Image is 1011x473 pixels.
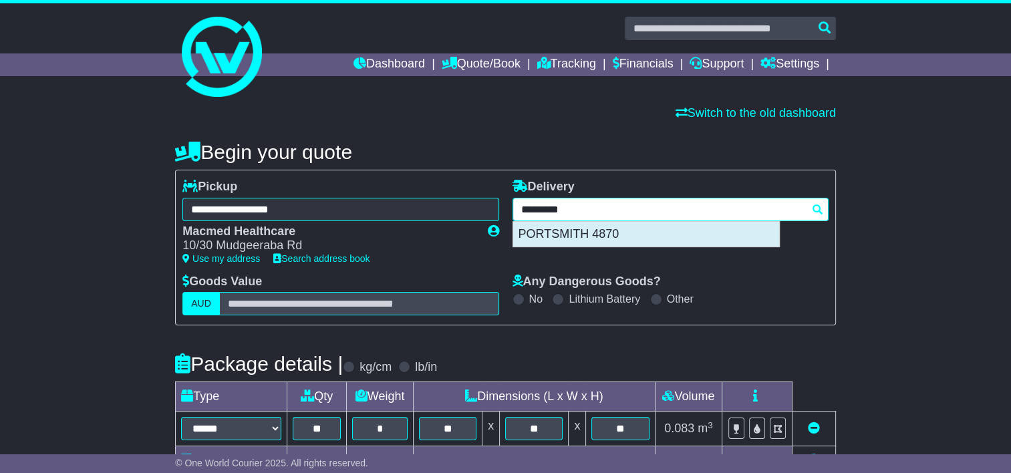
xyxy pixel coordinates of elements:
div: 10/30 Mudgeeraba Rd [182,239,474,253]
a: Search address book [273,253,370,264]
td: x [569,412,586,446]
a: Financials [613,53,674,76]
a: Quote/Book [442,53,521,76]
label: Delivery [513,180,575,194]
td: Qty [287,382,347,412]
label: Pickup [182,180,237,194]
h4: Package details | [175,353,343,375]
span: 0.083 [664,422,694,435]
label: lb/in [415,360,437,375]
sup: 3 [708,420,713,430]
a: Switch to the old dashboard [676,106,836,120]
td: Type [176,382,287,412]
sup: 3 [708,452,713,462]
label: Other [667,293,694,305]
td: x [482,412,500,446]
label: Any Dangerous Goods? [513,275,661,289]
a: Dashboard [353,53,425,76]
label: kg/cm [359,360,392,375]
label: Lithium Battery [569,293,640,305]
a: Use my address [182,253,260,264]
h4: Begin your quote [175,141,836,163]
td: Weight [347,382,414,412]
div: PORTSMITH 4870 [513,222,779,247]
label: AUD [182,292,220,315]
label: Goods Value [182,275,262,289]
span: m [698,422,713,435]
span: © One World Courier 2025. All rights reserved. [175,458,368,468]
typeahead: Please provide city [513,198,829,221]
a: Support [690,53,744,76]
a: Remove this item [808,422,820,435]
a: Settings [760,53,819,76]
td: Dimensions (L x W x H) [413,382,655,412]
div: Macmed Healthcare [182,224,474,239]
td: Volume [655,382,722,412]
label: No [529,293,543,305]
a: Tracking [537,53,596,76]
